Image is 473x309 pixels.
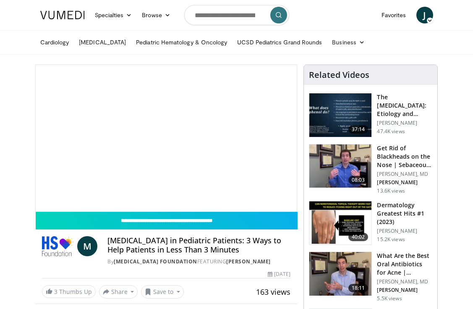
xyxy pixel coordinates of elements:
[74,34,131,51] a: [MEDICAL_DATA]
[107,236,290,254] h4: [MEDICAL_DATA] in Pediatric Patients: 3 Ways to Help Patients in Less Than 3 Minutes
[377,295,402,302] p: 5.5K views
[226,258,271,265] a: [PERSON_NAME]
[309,252,432,302] a: 18:11 What Are the Best Oral Antibiotics for Acne | [MEDICAL_DATA] and Acne… [PERSON_NAME], MD [P...
[348,176,368,184] span: 08:03
[348,233,368,241] span: 40:02
[309,93,371,137] img: c5af237d-e68a-4dd3-8521-77b3daf9ece4.150x105_q85_crop-smart_upscale.jpg
[309,252,371,296] img: cd394936-f734-46a2-a1c5-7eff6e6d7a1f.150x105_q85_crop-smart_upscale.jpg
[42,285,96,298] a: 3 Thumbs Up
[377,179,432,186] p: [PERSON_NAME]
[114,258,197,265] a: [MEDICAL_DATA] Foundation
[377,252,432,277] h3: What Are the Best Oral Antibiotics for Acne | [MEDICAL_DATA] and Acne…
[377,188,405,194] p: 13.6K views
[268,270,290,278] div: [DATE]
[42,236,74,256] img: Hidradenitis Suppurativa Foundation
[309,93,432,137] a: 37:14 The [MEDICAL_DATA]: Etiology and Management [PERSON_NAME] 47.4K views
[348,284,368,292] span: 18:11
[377,120,432,126] p: [PERSON_NAME]
[137,7,175,23] a: Browse
[377,287,432,294] p: [PERSON_NAME]
[184,5,289,25] input: Search topics, interventions
[309,201,432,245] a: 40:02 Dermatology Greatest Hits #1 (2023) [PERSON_NAME] 15.2K views
[256,287,290,297] span: 163 views
[327,34,370,51] a: Business
[107,258,290,265] div: By FEATURING
[309,144,371,188] img: 54dc8b42-62c8-44d6-bda4-e2b4e6a7c56d.150x105_q85_crop-smart_upscale.jpg
[40,11,85,19] img: VuMedi Logo
[141,285,184,299] button: Save to
[99,285,138,299] button: Share
[35,34,74,51] a: Cardiology
[377,228,432,234] p: [PERSON_NAME]
[309,70,369,80] h4: Related Videos
[377,171,432,178] p: [PERSON_NAME], MD
[131,34,232,51] a: Pediatric Hematology & Oncology
[377,144,432,169] h3: Get Rid of Blackheads on the Nose | Sebaceous Filaments | Dermatolog…
[348,125,368,134] span: 37:14
[377,128,405,135] p: 47.4K views
[376,7,411,23] a: Favorites
[309,144,432,194] a: 08:03 Get Rid of Blackheads on the Nose | Sebaceous Filaments | Dermatolog… [PERSON_NAME], MD [PE...
[416,7,433,23] a: J
[77,236,97,256] a: M
[377,278,432,285] p: [PERSON_NAME], MD
[90,7,137,23] a: Specialties
[309,201,371,245] img: 167f4955-2110-4677-a6aa-4d4647c2ca19.150x105_q85_crop-smart_upscale.jpg
[377,93,432,118] h3: The [MEDICAL_DATA]: Etiology and Management
[377,201,432,226] h3: Dermatology Greatest Hits #1 (2023)
[232,34,327,51] a: UCSD Pediatrics Grand Rounds
[36,65,297,211] video-js: Video Player
[54,288,57,296] span: 3
[377,236,405,243] p: 15.2K views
